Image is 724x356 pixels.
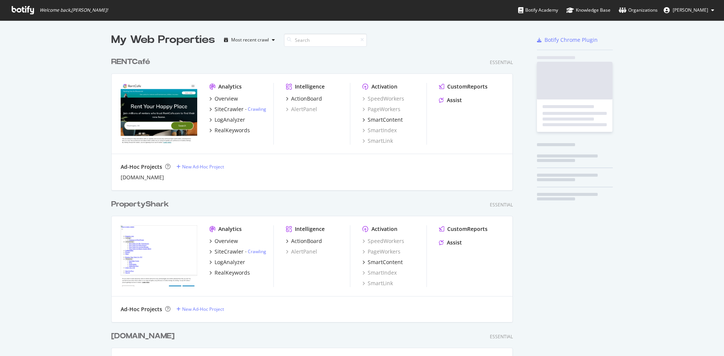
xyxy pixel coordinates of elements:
[295,83,325,90] div: Intelligence
[537,36,598,44] a: Botify Chrome Plugin
[566,6,610,14] div: Knowledge Base
[295,225,325,233] div: Intelligence
[209,248,266,255] a: SiteCrawler- Crawling
[248,106,266,112] a: Crawling
[490,59,513,66] div: Essential
[121,163,162,171] div: Ad-Hoc Projects
[286,95,322,102] a: ActionBoard
[215,95,238,102] div: Overview
[673,7,708,13] span: Hera Laura
[248,248,266,255] a: Crawling
[40,7,108,13] span: Welcome back, [PERSON_NAME] !
[218,83,242,90] div: Analytics
[209,237,238,245] a: Overview
[490,202,513,208] div: Essential
[121,225,197,286] img: propertyshark.com
[362,95,404,102] a: SpeedWorkers
[362,116,403,124] a: SmartContent
[209,269,250,277] a: RealKeywords
[215,116,245,124] div: LogAnalyzer
[176,163,224,170] a: New Ad-Hoc Project
[362,280,393,287] a: SmartLink
[362,237,404,245] a: SpeedWorkers
[619,6,658,14] div: Organizations
[111,331,175,342] div: [DOMAIN_NAME]
[362,269,397,277] a: SmartIndex
[245,248,266,255] div: -
[215,248,244,255] div: SiteCrawler
[286,248,317,255] a: AlertPanel
[182,306,224,312] div: New Ad-Hoc Project
[447,83,488,90] div: CustomReports
[209,116,245,124] a: LogAnalyzer
[447,239,462,246] div: Assist
[111,57,153,67] a: RENTCafé
[215,237,238,245] div: Overview
[215,105,244,113] div: SiteCrawler
[284,34,367,47] input: Search
[111,199,172,210] a: PropertyShark
[111,57,150,67] div: RENTCafé
[490,333,513,340] div: Essential
[291,95,322,102] div: ActionBoard
[447,225,488,233] div: CustomReports
[121,306,162,313] div: Ad-Hoc Projects
[182,163,224,170] div: New Ad-Hoc Project
[231,38,269,42] div: Most recent crawl
[111,331,178,342] a: [DOMAIN_NAME]
[439,239,462,246] a: Assist
[545,36,598,44] div: Botify Chrome Plugin
[368,116,403,124] div: SmartContent
[286,237,322,245] a: ActionBoard
[439,83,488,90] a: CustomReports
[209,105,266,113] a: SiteCrawler- Crawling
[221,34,278,46] button: Most recent crawl
[439,96,462,104] a: Assist
[121,83,197,144] img: rentcafé.com
[245,106,266,112] div: -
[111,199,169,210] div: PropertyShark
[209,95,238,102] a: Overview
[209,127,250,134] a: RealKeywords
[121,174,164,181] a: [DOMAIN_NAME]
[209,258,245,266] a: LogAnalyzer
[439,225,488,233] a: CustomReports
[362,137,393,145] a: SmartLink
[362,248,400,255] a: PageWorkers
[447,96,462,104] div: Assist
[368,258,403,266] div: SmartContent
[176,306,224,312] a: New Ad-Hoc Project
[291,237,322,245] div: ActionBoard
[286,105,317,113] a: AlertPanel
[215,258,245,266] div: LogAnalyzer
[362,105,400,113] a: PageWorkers
[518,6,558,14] div: Botify Academy
[371,225,397,233] div: Activation
[371,83,397,90] div: Activation
[658,4,720,16] button: [PERSON_NAME]
[362,127,397,134] a: SmartIndex
[215,127,250,134] div: RealKeywords
[218,225,242,233] div: Analytics
[111,32,215,47] div: My Web Properties
[215,269,250,277] div: RealKeywords
[362,258,403,266] a: SmartContent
